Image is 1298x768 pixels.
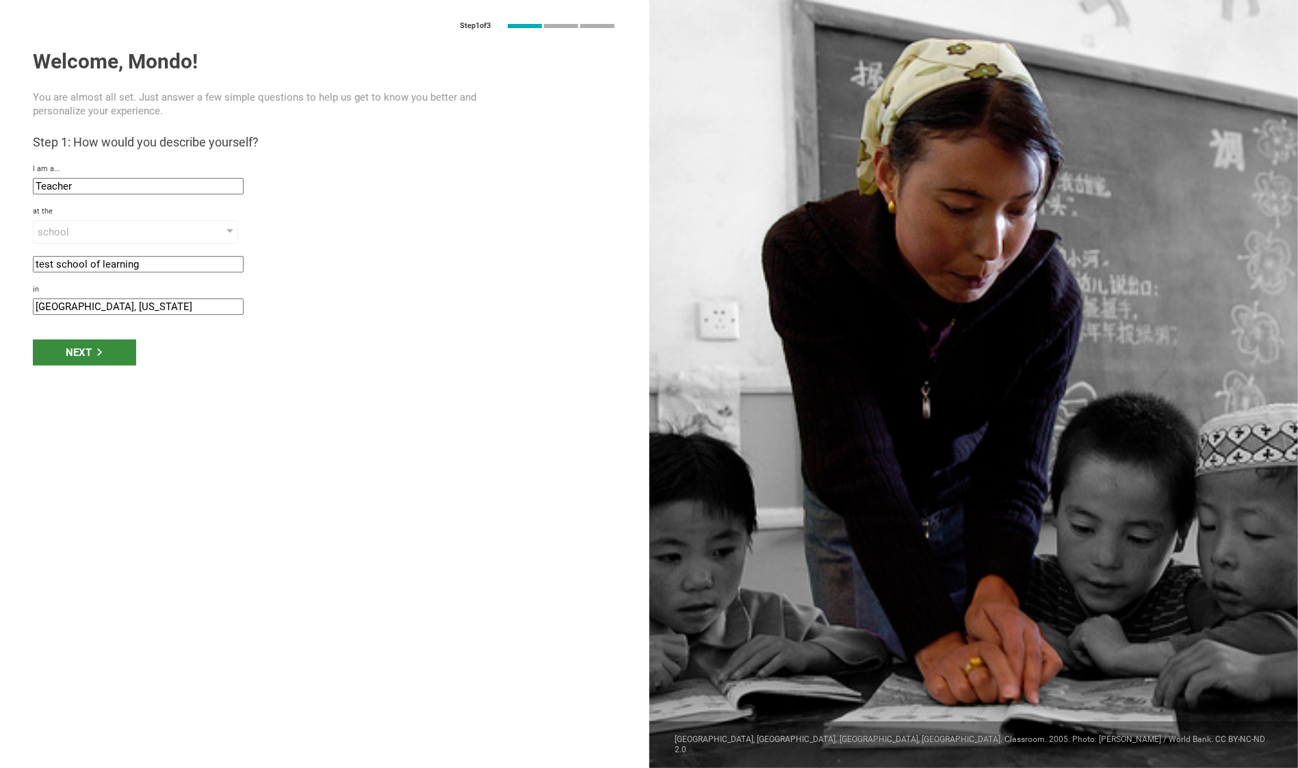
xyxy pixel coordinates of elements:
[33,340,136,366] div: Next
[33,285,616,294] div: in
[33,256,244,272] input: name of institution
[33,298,244,315] input: location
[460,21,491,31] div: Step 1 of 3
[33,178,244,194] input: role that defines you
[33,164,616,174] div: I am a...
[38,225,194,239] div: school
[33,134,616,151] h3: Step 1: How would you describe yourself?
[33,207,616,216] div: at the
[33,49,616,74] h1: Welcome, Mondo!
[33,90,499,118] p: You are almost all set. Just answer a few simple questions to help us get to know you better and ...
